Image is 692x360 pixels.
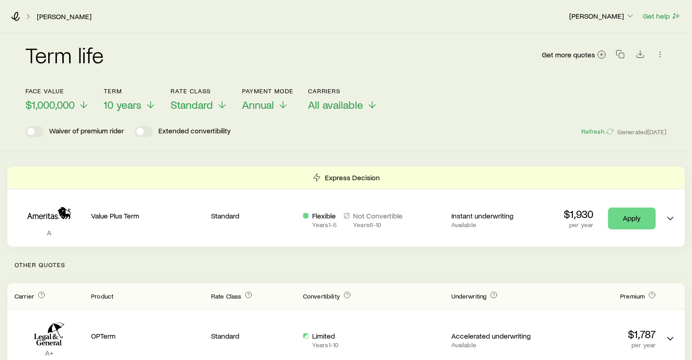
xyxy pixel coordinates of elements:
[242,98,274,111] span: Annual
[308,98,363,111] span: All available
[581,127,613,136] button: Refresh
[104,98,141,111] span: 10 years
[7,247,685,283] p: Other Quotes
[171,87,227,95] p: Rate Class
[312,211,337,220] p: Flexible
[25,44,104,66] h2: Term life
[312,221,337,228] p: Years 1 - 5
[634,51,647,60] a: Download CSV
[15,292,34,300] span: Carrier
[308,87,378,112] button: CarriersAll available
[308,87,378,95] p: Carriers
[211,292,242,300] span: Rate Class
[451,341,535,349] p: Available
[303,292,340,300] span: Convertibility
[642,11,681,21] button: Get help
[608,208,656,229] a: Apply
[569,11,635,22] button: [PERSON_NAME]
[451,211,535,220] p: Instant underwriting
[7,167,685,247] div: Term quotes
[541,50,606,60] a: Get more quotes
[91,211,204,220] p: Value Plus Term
[451,221,535,228] p: Available
[25,87,89,95] p: Face value
[620,292,645,300] span: Premium
[569,11,635,20] p: [PERSON_NAME]
[91,292,113,300] span: Product
[91,331,204,340] p: OPTerm
[325,173,380,182] p: Express Decision
[312,331,338,340] p: Limited
[15,348,84,357] p: A+
[171,98,213,111] span: Standard
[647,128,667,136] span: [DATE]
[564,208,593,220] p: $1,930
[617,128,667,136] span: Generated
[49,126,124,137] p: Waiver of premium rider
[242,87,293,112] button: Payment ModeAnnual
[564,221,593,228] p: per year
[312,341,338,349] p: Years 1 - 10
[451,331,535,340] p: Accelerated underwriting
[211,211,296,220] p: Standard
[543,341,656,349] p: per year
[158,126,231,137] p: Extended convertibility
[104,87,156,112] button: Term10 years
[211,331,296,340] p: Standard
[104,87,156,95] p: Term
[451,292,486,300] span: Underwriting
[353,211,403,220] p: Not Convertible
[15,228,84,237] p: A
[171,87,227,112] button: Rate ClassStandard
[36,12,92,21] a: [PERSON_NAME]
[25,87,89,112] button: Face value$1,000,000
[242,87,293,95] p: Payment Mode
[25,98,75,111] span: $1,000,000
[543,328,656,340] p: $1,787
[353,221,403,228] p: Years 6 - 10
[542,51,595,58] span: Get more quotes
